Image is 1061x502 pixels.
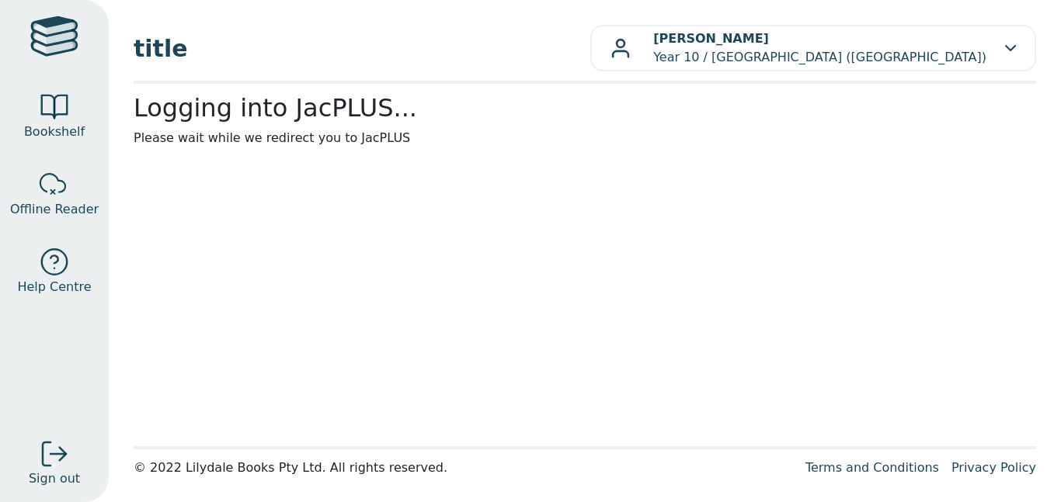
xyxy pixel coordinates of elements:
[24,123,85,141] span: Bookshelf
[653,31,769,46] b: [PERSON_NAME]
[805,460,939,475] a: Terms and Conditions
[134,129,1036,147] p: Please wait while we redirect you to JacPLUS
[17,278,91,296] span: Help Centre
[10,200,99,219] span: Offline Reader
[134,31,590,66] span: title
[590,25,1036,71] button: [PERSON_NAME]Year 10 / [GEOGRAPHIC_DATA] ([GEOGRAPHIC_DATA])
[653,29,986,67] p: Year 10 / [GEOGRAPHIC_DATA] ([GEOGRAPHIC_DATA])
[134,93,1036,123] h2: Logging into JacPLUS...
[29,469,80,488] span: Sign out
[951,460,1036,475] a: Privacy Policy
[134,459,793,477] div: © 2022 Lilydale Books Pty Ltd. All rights reserved.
